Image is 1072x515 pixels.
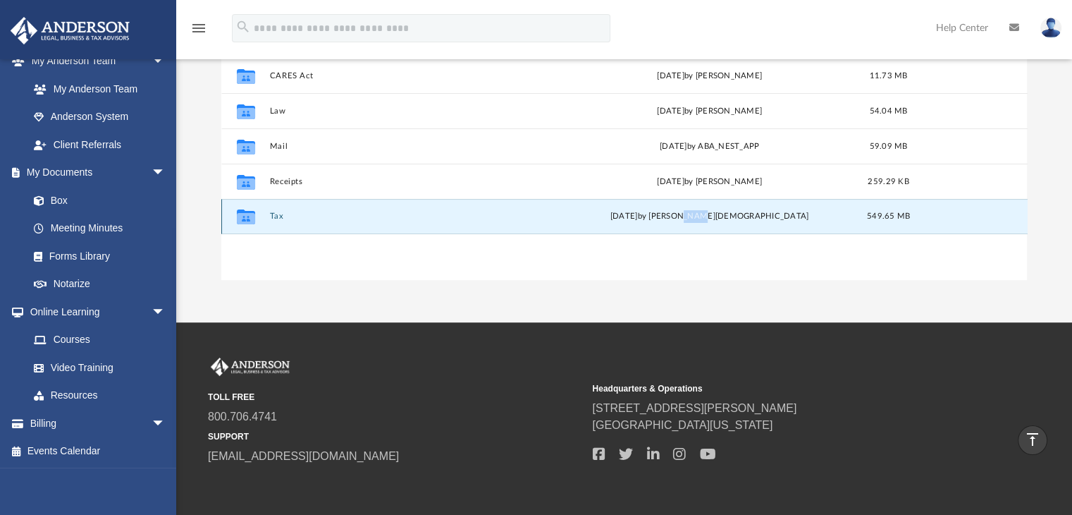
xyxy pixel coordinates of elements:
a: My Anderson Team [20,75,173,103]
a: Notarize [20,270,180,298]
small: Headquarters & Operations [592,382,966,395]
span: arrow_drop_down [152,159,180,188]
a: vertical_align_top [1018,425,1047,455]
img: Anderson Advisors Platinum Portal [208,358,292,376]
a: 800.706.4741 [208,411,277,423]
i: search [235,19,251,35]
i: vertical_align_top [1024,431,1041,448]
a: Client Referrals [20,131,180,159]
span: 11.73 MB [869,72,907,80]
a: Video Training [20,353,173,382]
span: arrow_drop_down [152,298,180,327]
span: [DATE] [610,213,637,221]
a: My Documentsarrow_drop_down [10,159,180,187]
span: 259.29 KB [868,178,908,186]
a: Box [20,186,173,214]
img: User Pic [1040,18,1061,38]
button: CARES Act [269,71,558,80]
div: [DATE] by [PERSON_NAME] [565,70,854,83]
a: Events Calendar [10,437,187,466]
span: 549.65 MB [866,213,909,221]
div: [DATE] by [PERSON_NAME] [565,176,854,188]
a: Meeting Minutes [20,214,180,243]
span: 59.09 MB [869,143,907,150]
button: Receipts [269,177,558,186]
a: [GEOGRAPHIC_DATA][US_STATE] [592,419,772,431]
img: Anderson Advisors Platinum Portal [6,17,134,44]
a: Resources [20,382,180,410]
div: [DATE] by ABA_NEST_APP [565,140,854,153]
a: Courses [20,326,180,354]
small: SUPPORT [208,430,582,443]
i: menu [190,20,207,37]
a: Anderson System [20,103,180,131]
a: My Anderson Teamarrow_drop_down [10,47,180,75]
a: Forms Library [20,242,173,270]
a: menu [190,27,207,37]
button: Law [269,107,558,116]
span: 54.04 MB [869,107,907,115]
span: arrow_drop_down [152,47,180,76]
a: [EMAIL_ADDRESS][DOMAIN_NAME] [208,450,399,462]
div: by [PERSON_NAME][DEMOGRAPHIC_DATA] [565,211,854,224]
a: Online Learningarrow_drop_down [10,298,180,326]
button: Tax [269,212,558,222]
small: TOLL FREE [208,391,582,404]
div: [DATE] by [PERSON_NAME] [565,105,854,118]
button: Mail [269,142,558,151]
a: Billingarrow_drop_down [10,409,187,437]
span: arrow_drop_down [152,409,180,438]
a: [STREET_ADDRESS][PERSON_NAME] [592,402,796,414]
